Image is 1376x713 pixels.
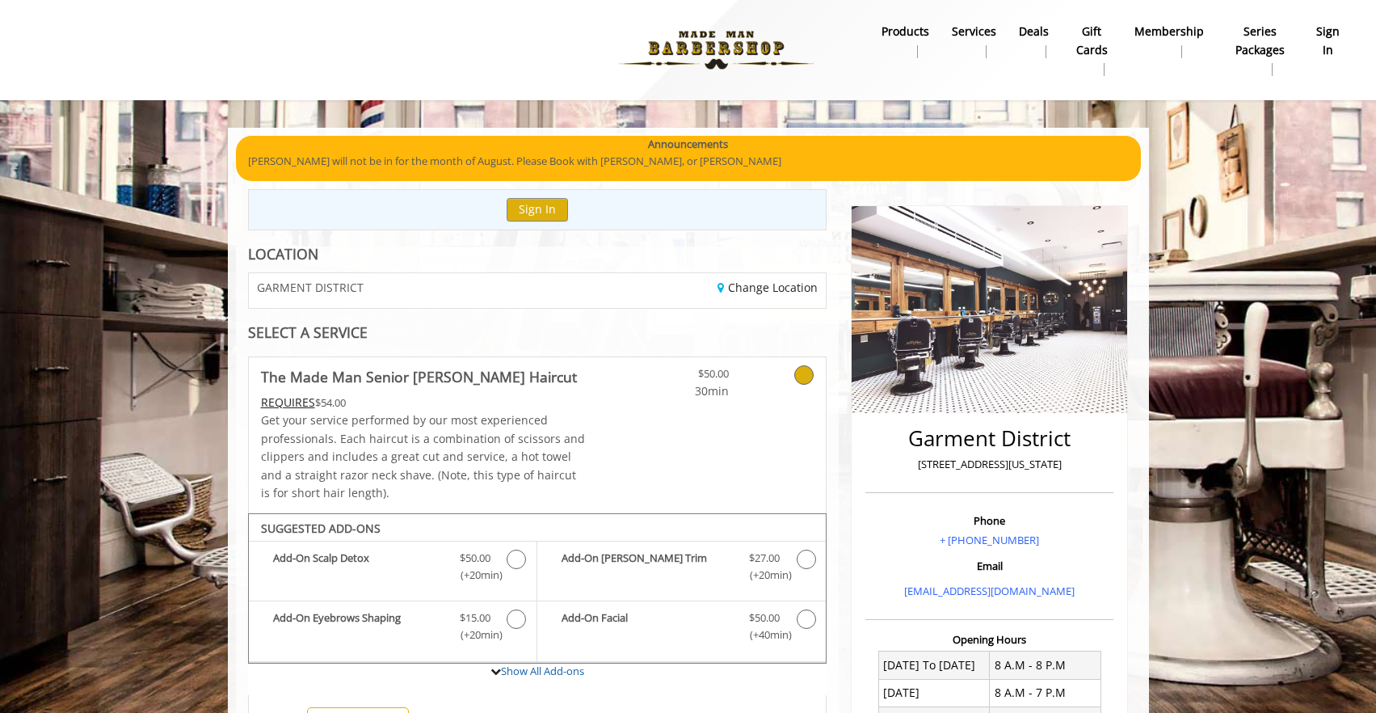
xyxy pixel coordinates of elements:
[257,281,364,293] span: GARMENT DISTRICT
[717,280,818,295] a: Change Location
[562,610,733,643] b: Add-On Facial
[869,456,1109,473] p: [STREET_ADDRESS][US_STATE]
[865,634,1113,645] h3: Opening Hours
[248,513,827,664] div: The Made Man Senior Barber Haircut Add-onS
[633,357,729,400] a: $50.00
[460,610,490,627] span: $15.00
[261,521,381,536] b: SUGGESTED ADD-ONS
[261,365,577,388] b: The Made Man Senior [PERSON_NAME] Haircut
[952,23,996,40] b: Services
[261,394,586,411] div: $54.00
[605,6,827,95] img: Made Man Barbershop logo
[261,411,586,502] p: Get your service performed by our most experienced professionals. Each haircut is a combination o...
[749,610,780,627] span: $50.00
[904,584,1075,598] a: [EMAIL_ADDRESS][DOMAIN_NAME]
[545,550,818,588] label: Add-On Beard Trim
[273,550,444,584] b: Add-On Scalp Detox
[1134,23,1204,40] b: Membership
[990,652,1101,679] td: 8 A.M - 8 P.M
[990,679,1101,707] td: 8 A.M - 7 P.M
[940,20,1008,62] a: ServicesServices
[545,610,818,648] label: Add-On Facial
[1304,20,1353,62] a: sign insign in
[248,153,1129,170] p: [PERSON_NAME] will not be in for the month of August. Please Book with [PERSON_NAME], or [PERSON_...
[451,627,499,643] span: (+20min )
[869,515,1109,526] h3: Phone
[1315,23,1341,59] b: sign in
[1071,23,1112,59] b: gift cards
[1215,20,1304,80] a: Series packagesSeries packages
[562,550,733,584] b: Add-On [PERSON_NAME] Trim
[1019,23,1049,40] b: Deals
[878,679,990,707] td: [DATE]
[1227,23,1293,59] b: Series packages
[878,652,990,679] td: [DATE] To [DATE]
[940,533,1039,547] a: + [PHONE_NUMBER]
[460,550,490,567] span: $50.00
[869,427,1109,450] h2: Garment District
[1123,20,1215,62] a: MembershipMembership
[451,567,499,584] span: (+20min )
[248,325,827,340] div: SELECT A SERVICE
[1008,20,1060,62] a: DealsDeals
[740,627,788,643] span: (+40min )
[633,382,729,400] span: 30min
[248,244,318,264] b: LOCATION
[648,136,728,153] b: Announcements
[507,198,568,221] button: Sign In
[261,394,315,410] span: This service needs some Advance to be paid before we block your appointment
[1060,20,1123,80] a: Gift cardsgift cards
[273,610,444,643] b: Add-On Eyebrows Shaping
[882,23,929,40] b: products
[257,550,528,588] label: Add-On Scalp Detox
[869,560,1109,572] h3: Email
[257,610,528,648] label: Add-On Eyebrows Shaping
[501,664,584,678] a: Show All Add-ons
[740,567,788,584] span: (+20min )
[749,550,780,567] span: $27.00
[870,20,940,62] a: Productsproducts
